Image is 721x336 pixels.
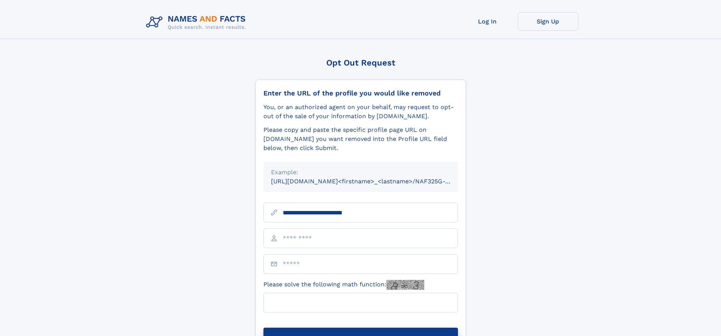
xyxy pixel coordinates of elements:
label: Please solve the following math function: [263,280,424,290]
div: Enter the URL of the profile you would like removed [263,89,458,97]
a: Log In [457,12,518,31]
small: [URL][DOMAIN_NAME]<firstname>_<lastname>/NAF325G-xxxxxxxx [271,178,472,185]
div: Please copy and paste the specific profile page URL on [DOMAIN_NAME] you want removed into the Pr... [263,125,458,153]
div: Example: [271,168,450,177]
a: Sign Up [518,12,578,31]
div: Opt Out Request [255,58,466,67]
img: Logo Names and Facts [143,12,252,33]
div: You, or an authorized agent on your behalf, may request to opt-out of the sale of your informatio... [263,103,458,121]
